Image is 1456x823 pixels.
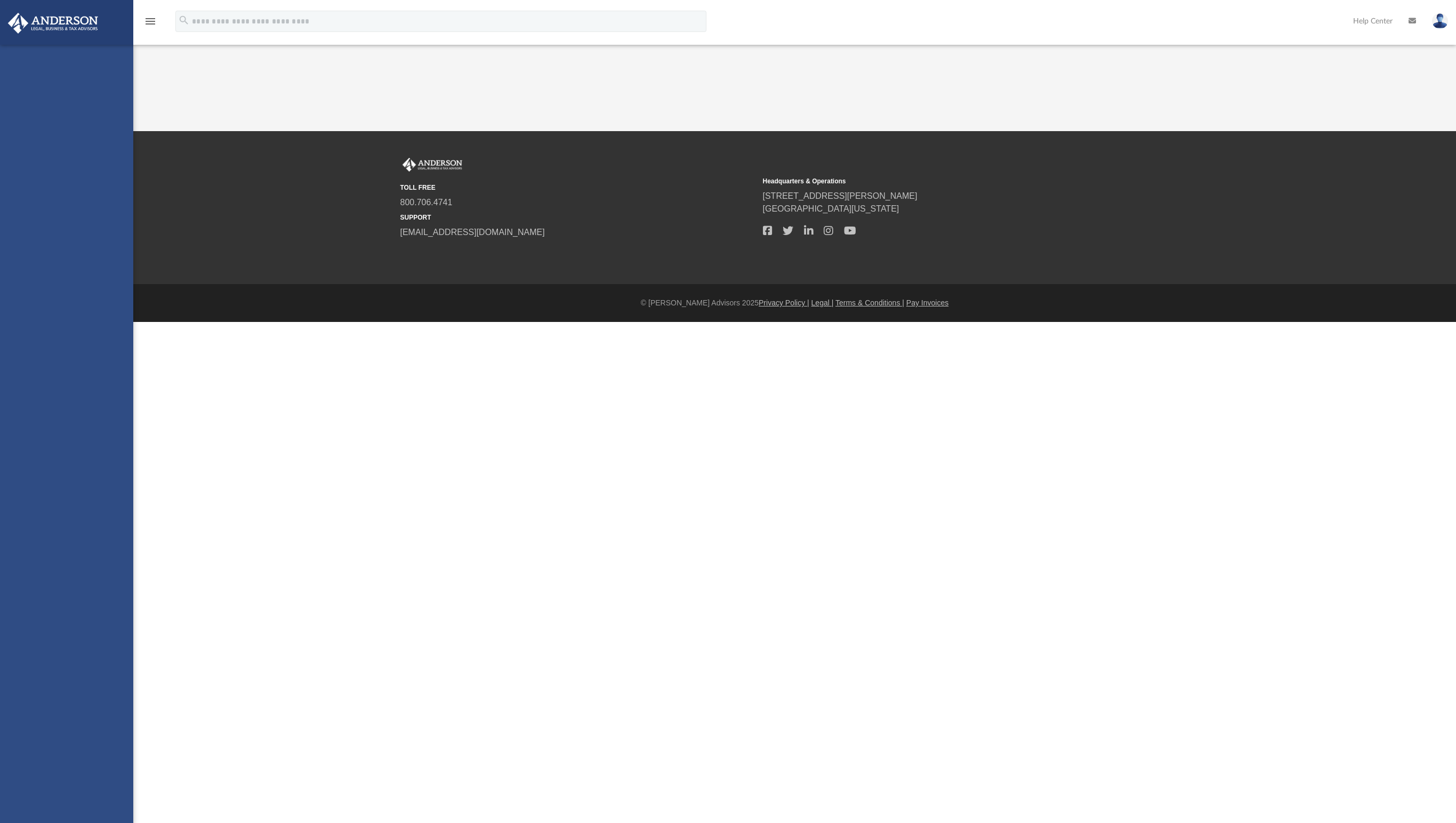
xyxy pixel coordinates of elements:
i: menu [144,15,157,28]
a: 800.706.4741 [400,198,453,207]
a: [EMAIL_ADDRESS][DOMAIN_NAME] [400,228,545,237]
i: search [178,14,190,26]
a: [GEOGRAPHIC_DATA][US_STATE] [763,204,899,213]
a: Legal | [811,298,834,307]
small: TOLL FREE [400,183,755,192]
a: [STREET_ADDRESS][PERSON_NAME] [763,191,918,200]
small: SUPPORT [400,213,755,222]
small: Headquarters & Operations [763,176,1118,186]
a: Pay Invoices [906,298,948,307]
img: Anderson Advisors Platinum Portal [400,158,464,172]
img: User Pic [1432,13,1448,29]
a: Privacy Policy | [759,298,809,307]
a: Terms & Conditions | [835,298,904,307]
img: Anderson Advisors Platinum Portal [5,13,101,34]
div: © [PERSON_NAME] Advisors 2025 [133,297,1456,309]
a: menu [144,20,157,28]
